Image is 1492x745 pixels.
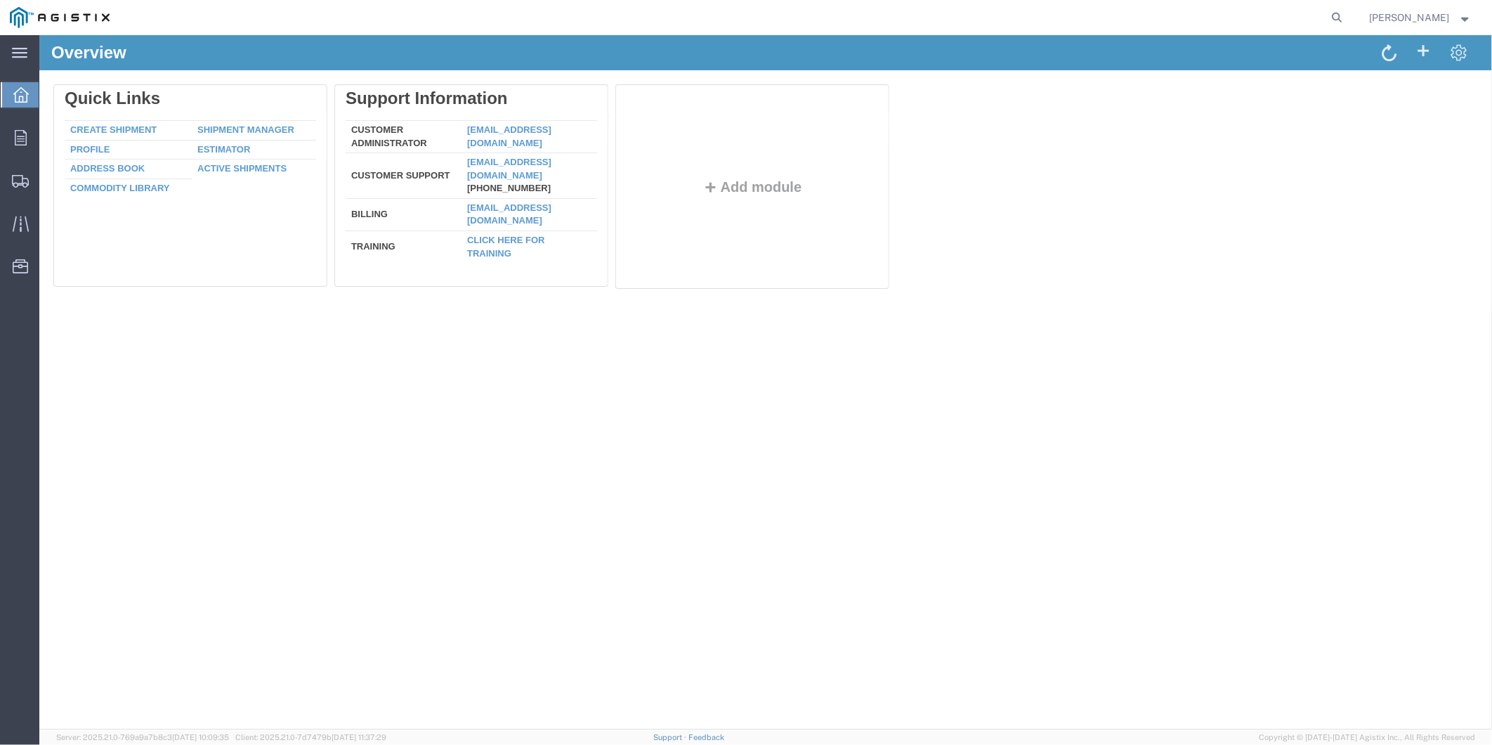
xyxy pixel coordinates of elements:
span: [DATE] 11:37:29 [332,733,386,741]
button: Add module [660,144,767,160]
span: [DATE] 10:09:35 [172,733,229,741]
a: Active Shipments [158,128,247,138]
span: Server: 2025.21.0-769a9a7b8c3 [56,733,229,741]
a: Support [653,733,688,741]
a: Profile [31,109,70,119]
a: Feedback [688,733,724,741]
td: Customer Support [306,118,422,164]
td: Training [306,195,422,225]
td: [PHONE_NUMBER] [422,118,558,164]
button: [PERSON_NAME] [1369,9,1473,26]
a: Address Book [31,128,105,138]
div: Support Information [306,53,558,73]
span: Janice Fahrmeier [1370,10,1450,25]
td: Customer Administrator [306,86,422,118]
a: [EMAIL_ADDRESS][DOMAIN_NAME] [428,122,512,145]
span: Client: 2025.21.0-7d7479b [235,733,386,741]
td: Billing [306,163,422,195]
a: [EMAIL_ADDRESS][DOMAIN_NAME] [428,89,512,113]
a: Shipment Manager [158,89,255,100]
iframe: FS Legacy Container [39,35,1492,730]
a: Click here for training [428,200,506,223]
a: Estimator [158,109,211,119]
a: Commodity Library [31,148,131,158]
span: Copyright © [DATE]-[DATE] Agistix Inc., All Rights Reserved [1259,732,1475,744]
img: logo [10,7,110,28]
a: [EMAIL_ADDRESS][DOMAIN_NAME] [428,167,512,191]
